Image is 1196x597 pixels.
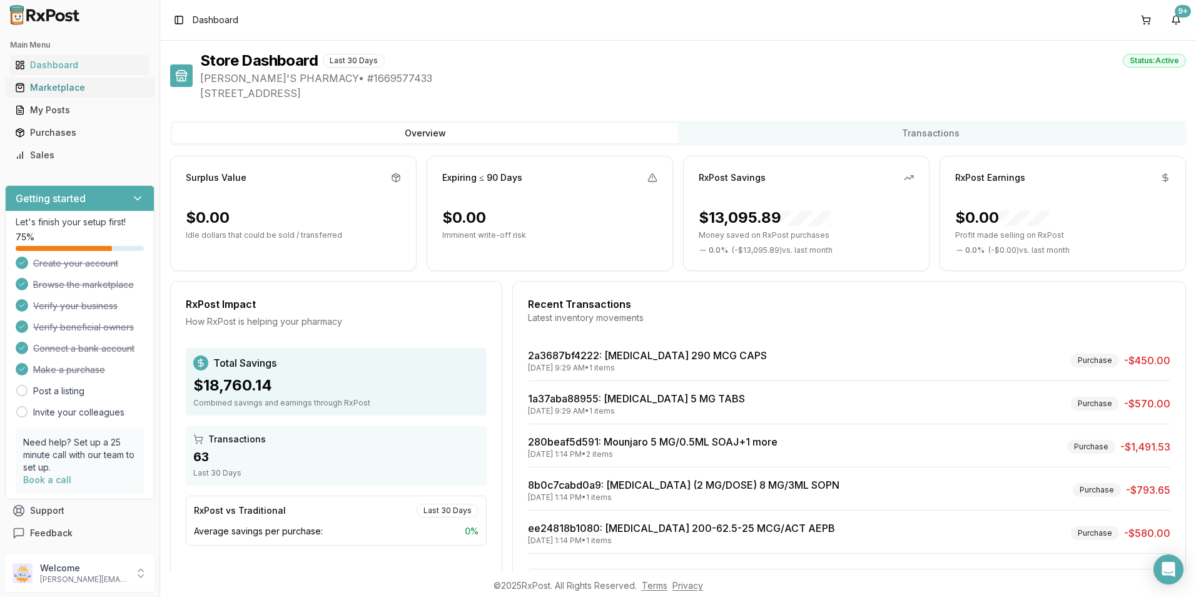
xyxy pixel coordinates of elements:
[194,525,323,538] span: Average savings per purchase:
[213,355,276,370] span: Total Savings
[40,574,127,584] p: [PERSON_NAME][EMAIL_ADDRESS][DOMAIN_NAME]
[528,479,839,491] a: 8b0c7cabd0a9: [MEDICAL_DATA] (2 MG/DOSE) 8 MG/3ML SOPN
[955,208,1049,228] div: $0.00
[1120,439,1170,454] span: -$1,491.53
[193,448,479,466] div: 63
[528,436,778,448] a: 280beaf5d591: Mounjaro 5 MG/0.5ML SOAJ+1 more
[528,492,839,503] div: [DATE] 1:14 PM • 1 items
[30,527,73,539] span: Feedback
[194,504,286,517] div: RxPost vs Traditional
[208,433,266,446] span: Transactions
[528,312,1170,324] div: Latest inventory movements
[1175,5,1191,18] div: 9+
[417,504,479,518] div: Last 30 Days
[193,468,479,478] div: Last 30 Days
[528,349,767,362] a: 2a3687bf4222: [MEDICAL_DATA] 290 MCG CAPS
[5,5,85,25] img: RxPost Logo
[200,71,1186,86] span: [PERSON_NAME]'S PHARMACY • # 1669577433
[186,208,230,228] div: $0.00
[23,436,136,474] p: Need help? Set up a 25 minute call with our team to set up.
[465,525,479,538] span: 0 %
[528,363,767,373] div: [DATE] 9:29 AM • 1 items
[186,230,401,240] p: Idle dollars that could be sold / transferred
[528,536,835,546] div: [DATE] 1:14 PM • 1 items
[442,208,486,228] div: $0.00
[10,40,149,50] h2: Main Menu
[1073,483,1121,497] div: Purchase
[699,230,914,240] p: Money saved on RxPost purchases
[965,245,985,255] span: 0.0 %
[15,149,144,161] div: Sales
[13,563,33,583] img: User avatar
[5,522,155,544] button: Feedback
[672,580,703,591] a: Privacy
[442,171,522,184] div: Expiring ≤ 90 Days
[642,580,667,591] a: Terms
[1153,554,1183,584] div: Open Intercom Messenger
[186,297,487,312] div: RxPost Impact
[5,499,155,522] button: Support
[193,14,238,26] nav: breadcrumb
[16,231,34,243] span: 75 %
[1126,482,1170,497] span: -$793.65
[15,104,144,116] div: My Posts
[10,121,149,144] a: Purchases
[10,99,149,121] a: My Posts
[15,126,144,139] div: Purchases
[40,562,127,574] p: Welcome
[33,257,118,270] span: Create your account
[699,208,831,228] div: $13,095.89
[16,191,86,206] h3: Getting started
[173,123,678,143] button: Overview
[10,54,149,76] a: Dashboard
[528,569,1170,589] button: View All Transactions
[33,364,105,376] span: Make a purchase
[33,385,84,397] a: Post a listing
[1071,397,1119,411] div: Purchase
[709,245,728,255] span: 0.0 %
[1071,526,1119,540] div: Purchase
[5,55,155,75] button: Dashboard
[528,406,745,416] div: [DATE] 9:29 AM • 1 items
[1166,10,1186,30] button: 9+
[528,392,745,405] a: 1a37aba88955: [MEDICAL_DATA] 5 MG TABS
[988,245,1070,255] span: ( - $0.00 ) vs. last month
[5,123,155,143] button: Purchases
[15,59,144,71] div: Dashboard
[955,230,1170,240] p: Profit made selling on RxPost
[699,171,766,184] div: RxPost Savings
[193,398,479,408] div: Combined savings and earnings through RxPost
[10,144,149,166] a: Sales
[732,245,833,255] span: ( - $13,095.89 ) vs. last month
[1124,353,1170,368] span: -$450.00
[528,449,778,459] div: [DATE] 1:14 PM • 2 items
[15,81,144,94] div: Marketplace
[23,474,71,485] a: Book a call
[1124,526,1170,541] span: -$580.00
[1071,354,1119,367] div: Purchase
[33,321,134,334] span: Verify beneficial owners
[955,171,1025,184] div: RxPost Earnings
[193,375,479,395] div: $18,760.14
[5,100,155,120] button: My Posts
[33,342,134,355] span: Connect a bank account
[10,76,149,99] a: Marketplace
[186,315,487,328] div: How RxPost is helping your pharmacy
[16,216,144,228] p: Let's finish your setup first!
[186,171,246,184] div: Surplus Value
[5,145,155,165] button: Sales
[5,78,155,98] button: Marketplace
[200,86,1186,101] span: [STREET_ADDRESS]
[1067,440,1115,454] div: Purchase
[33,300,118,312] span: Verify your business
[33,406,124,419] a: Invite your colleagues
[200,51,318,71] h1: Store Dashboard
[193,14,238,26] span: Dashboard
[442,230,657,240] p: Imminent write-off risk
[33,278,134,291] span: Browse the marketplace
[1124,396,1170,411] span: -$570.00
[323,54,385,68] div: Last 30 Days
[678,123,1183,143] button: Transactions
[528,297,1170,312] div: Recent Transactions
[1123,54,1186,68] div: Status: Active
